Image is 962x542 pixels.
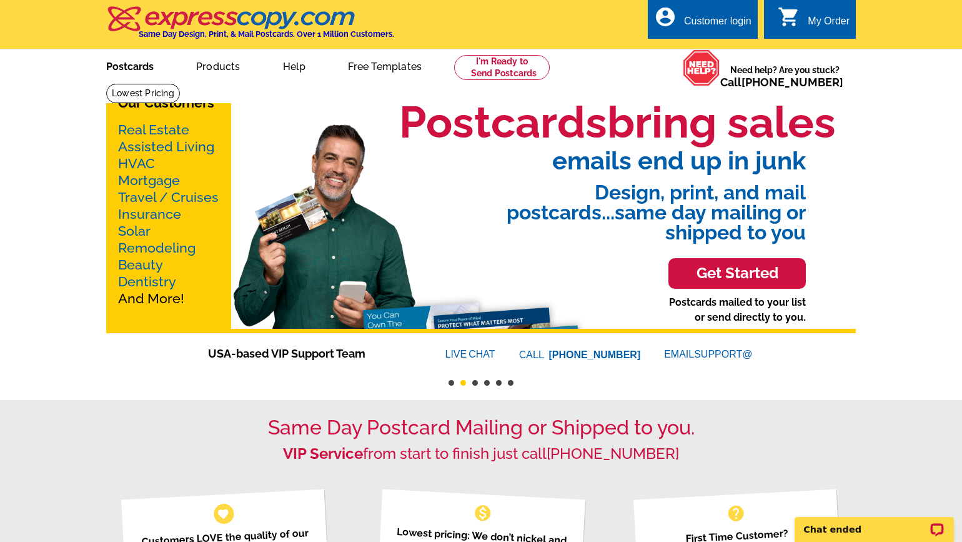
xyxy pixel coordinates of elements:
span: help [726,503,746,523]
i: shopping_cart [778,6,800,28]
strong: VIP Service [283,444,363,463]
a: Same Day Design, Print, & Mail Postcards. Over 1 Million Customers. [106,15,394,39]
h4: Same Day Design, Print, & Mail Postcards. Over 1 Million Customers. [139,29,394,39]
a: Postcards [86,51,174,80]
span: emails end up in junk [369,148,806,173]
a: Products [176,51,260,80]
a: Travel / Cruises [118,189,219,205]
p: And More! [118,121,219,307]
font: CALL [519,348,546,363]
a: [PHONE_NUMBER] [549,349,641,360]
button: 5 of 6 [496,380,502,386]
a: [PHONE_NUMBER] [741,76,843,89]
button: 4 of 6 [484,380,490,386]
img: help [683,49,720,86]
a: Help [263,51,326,80]
h1: Same Day Postcard Mailing or Shipped to you. [106,416,856,439]
button: 2 of 6 [460,380,466,386]
div: Customer login [684,16,751,33]
h3: Get Started [684,264,790,283]
a: Mortgage [118,173,180,188]
a: Free Templates [328,51,442,80]
h1: Postcards bring sales [399,96,836,148]
a: Solar [118,223,151,239]
span: Call [720,76,843,89]
a: Insurance [118,206,181,222]
button: 1 of 6 [449,380,454,386]
h2: from start to finish just call [106,445,856,463]
font: SUPPORT@ [694,347,754,362]
a: [PHONE_NUMBER] [547,444,679,463]
font: LIVE [445,347,469,362]
i: account_circle [654,6,677,28]
a: HVAC [118,156,155,171]
a: LIVECHAT [445,349,495,359]
a: Remodeling [118,240,196,256]
a: EMAILSUPPORT@ [664,349,754,359]
button: 3 of 6 [472,380,478,386]
p: Postcards mailed to your list or send directly to you. [669,295,806,325]
a: Assisted Living [118,139,214,154]
div: My Order [808,16,850,33]
a: account_circle Customer login [654,14,751,29]
a: Dentistry [118,274,176,289]
button: 6 of 6 [508,380,513,386]
a: Real Estate [118,122,189,138]
a: Beauty [118,257,163,273]
span: Design, print, and mail postcards...same day mailing or shipped to you [369,173,806,243]
a: Get Started [668,243,806,295]
span: Need help? Are you stuck? [720,64,850,89]
span: USA-based VIP Support Team [208,345,408,362]
a: shopping_cart My Order [778,14,850,29]
span: favorite [217,507,230,520]
span: monetization_on [473,503,493,523]
iframe: LiveChat chat widget [786,503,962,542]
